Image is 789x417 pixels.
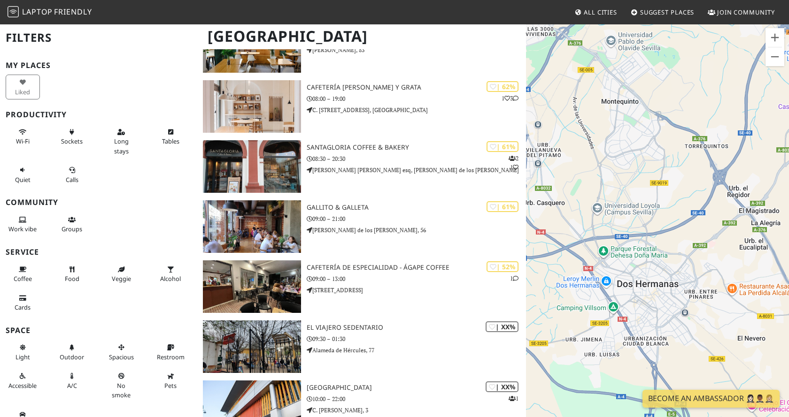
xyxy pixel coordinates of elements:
[104,340,139,364] button: Spacious
[307,214,526,223] p: 09:00 – 21:00
[54,7,92,17] span: Friendly
[109,353,134,361] span: Spacious
[197,140,526,193] a: Santagloria Coffee & Bakery | 61% 21 Santagloria Coffee & Bakery 08:30 – 20:30 [PERSON_NAME] [PER...
[162,137,179,145] span: Work-friendly tables
[55,340,89,364] button: Outdoor
[160,274,181,283] span: Alcohol
[114,137,129,155] span: Long stays
[104,124,139,159] button: Long stays
[487,261,518,272] div: | 52%
[486,321,518,332] div: | XX%
[164,381,177,390] span: Pet friendly
[203,320,301,373] img: El Viajero Sedentario
[510,274,518,283] p: 1
[66,175,78,184] span: Video/audio calls
[203,140,301,193] img: Santagloria Coffee & Bakery
[486,381,518,392] div: | XX%
[197,200,526,253] a: Gallito & Galleta | 61% Gallito & Galleta 09:00 – 21:00 [PERSON_NAME] de los [PERSON_NAME], 56
[584,8,617,16] span: All Cities
[154,262,188,287] button: Alcohol
[307,286,526,295] p: [STREET_ADDRESS]
[307,274,526,283] p: 09:00 – 13:00
[104,262,139,287] button: Veggie
[6,368,40,393] button: Accessible
[154,124,188,149] button: Tables
[6,262,40,287] button: Coffee
[307,83,526,91] h3: Cafetería [PERSON_NAME] y Grata
[640,8,695,16] span: Suggest Places
[509,154,518,172] p: 2 1
[16,137,30,145] span: Stable Wi-Fi
[157,353,185,361] span: Restroom
[15,303,31,311] span: Credit cards
[509,394,518,403] p: 1
[307,406,526,415] p: C. [PERSON_NAME], 3
[15,353,30,361] span: Natural light
[571,4,621,21] a: All Cities
[8,6,19,17] img: LaptopFriendly
[15,175,31,184] span: Quiet
[200,23,524,49] h1: [GEOGRAPHIC_DATA]
[487,201,518,212] div: | 61%
[704,4,779,21] a: Join Community
[487,81,518,92] div: | 62%
[67,381,77,390] span: Air conditioned
[6,61,192,70] h3: My Places
[307,264,526,272] h3: Cafetería de Especialidad - Ágape Coffee
[6,290,40,315] button: Cards
[502,94,518,103] p: 1 3
[627,4,698,21] a: Suggest Places
[197,320,526,373] a: El Viajero Sedentario | XX% El Viajero Sedentario 09:30 – 01:30 Alameda de Hércules, 77
[203,80,301,133] img: Cafetería Plácido y Grata
[112,381,131,399] span: Smoke free
[487,141,518,152] div: | 61%
[203,200,301,253] img: Gallito & Galleta
[6,248,192,257] h3: Service
[307,94,526,103] p: 08:00 – 19:00
[8,4,92,21] a: LaptopFriendly LaptopFriendly
[307,324,526,332] h3: El Viajero Sedentario
[307,226,526,235] p: [PERSON_NAME] de los [PERSON_NAME], 56
[6,124,40,149] button: Wi-Fi
[112,274,131,283] span: Veggie
[203,260,301,313] img: Cafetería de Especialidad - Ágape Coffee
[8,381,37,390] span: Accessible
[766,28,784,47] button: Ampliar
[307,144,526,152] h3: Santagloria Coffee & Bakery
[307,166,526,174] p: [PERSON_NAME] [PERSON_NAME] esq, [PERSON_NAME] de los [PERSON_NAME]
[6,212,40,237] button: Work vibe
[307,334,526,343] p: 09:30 – 01:30
[307,384,526,392] h3: [GEOGRAPHIC_DATA]
[6,198,192,207] h3: Community
[197,80,526,133] a: Cafetería Plácido y Grata | 62% 13 Cafetería [PERSON_NAME] y Grata 08:00 – 19:00 C. [STREET_ADDRE...
[22,7,53,17] span: Laptop
[154,368,188,393] button: Pets
[307,154,526,163] p: 08:30 – 20:30
[61,137,83,145] span: Power sockets
[766,47,784,66] button: Reducir
[307,106,526,114] p: C. [STREET_ADDRESS], [GEOGRAPHIC_DATA]
[60,353,84,361] span: Outdoor area
[104,368,139,402] button: No smoke
[55,162,89,187] button: Calls
[55,262,89,287] button: Food
[197,260,526,313] a: Cafetería de Especialidad - Ágape Coffee | 52% 1 Cafetería de Especialidad - Ágape Coffee 09:00 –...
[55,212,89,237] button: Groups
[154,340,188,364] button: Restroom
[62,225,82,233] span: Group tables
[307,394,526,403] p: 10:00 – 22:00
[307,346,526,355] p: Alameda de Hércules, 77
[8,225,37,233] span: People working
[6,162,40,187] button: Quiet
[6,340,40,364] button: Light
[65,274,79,283] span: Food
[6,110,192,119] h3: Productivity
[6,326,192,335] h3: Space
[55,124,89,149] button: Sockets
[717,8,775,16] span: Join Community
[307,204,526,212] h3: Gallito & Galleta
[6,23,192,52] h2: Filters
[55,368,89,393] button: A/C
[14,274,32,283] span: Coffee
